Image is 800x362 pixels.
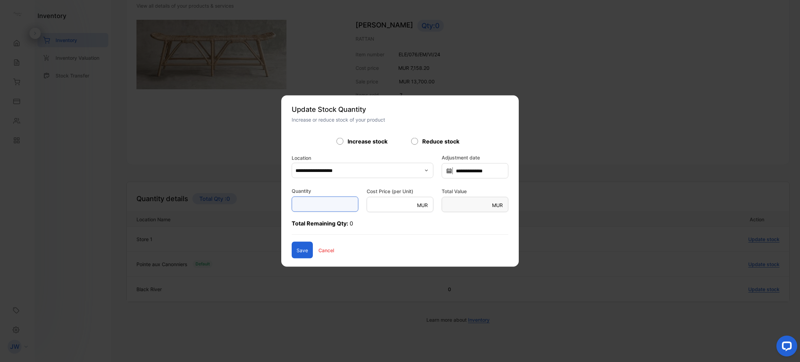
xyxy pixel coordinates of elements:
[292,116,435,123] p: Increase or reduce stock of your product
[292,187,311,195] label: Quantity
[292,219,508,235] p: Total Remaining Qty:
[422,137,459,146] label: Reduce stock
[367,188,433,195] label: Cost Price (per Unit)
[492,201,503,209] p: MUR
[350,220,353,227] span: 0
[318,246,334,254] p: Cancel
[417,201,428,209] p: MUR
[292,154,433,162] label: Location
[292,242,313,258] button: Save
[292,104,435,115] p: Update Stock Quantity
[442,154,508,161] label: Adjustment date
[442,188,508,195] label: Total Value
[348,137,387,146] label: Increase stock
[771,333,800,362] iframe: LiveChat chat widget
